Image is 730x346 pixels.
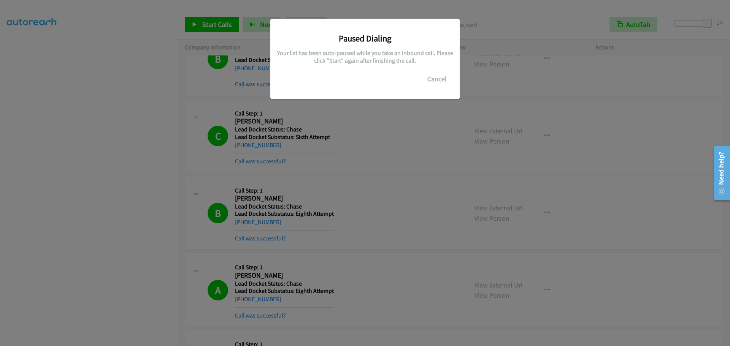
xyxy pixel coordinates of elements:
[708,143,730,203] iframe: Resource Center
[276,33,454,44] h3: Paused Dialing
[420,71,454,87] button: Cancel
[276,49,454,64] h5: Your list has been auto-paused while you take an inbound call. Please click "Start" again after f...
